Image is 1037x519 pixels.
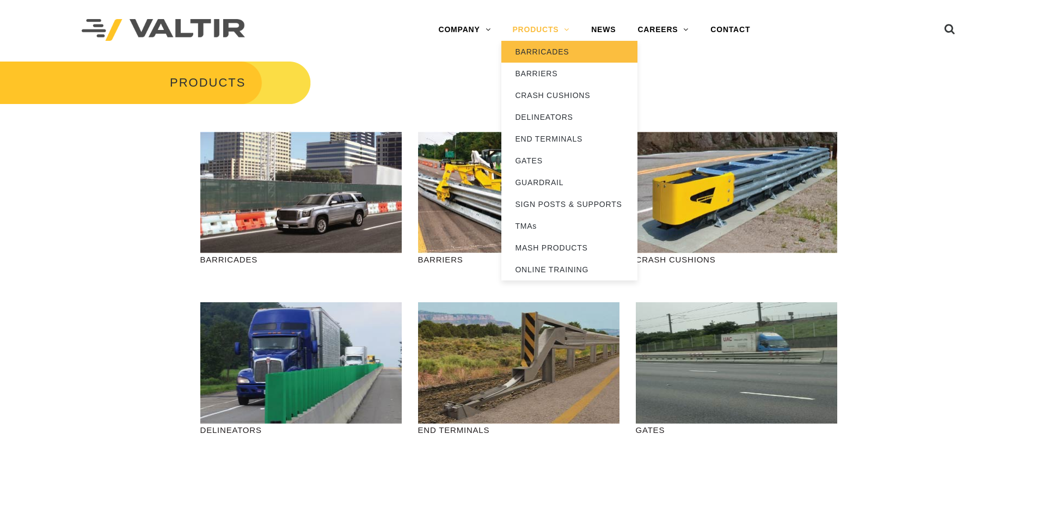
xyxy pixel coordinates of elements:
a: GUARDRAIL [501,172,637,193]
a: ONLINE TRAINING [501,259,637,280]
a: COMPANY [427,19,501,41]
img: Valtir [82,19,245,41]
a: SIGN POSTS & SUPPORTS [501,193,637,215]
a: TMAs [501,215,637,237]
a: DELINEATORS [501,106,637,128]
a: CRASH CUSHIONS [501,84,637,106]
p: BARRICADES [200,253,402,266]
a: BARRICADES [501,41,637,63]
a: END TERMINALS [501,128,637,150]
a: PRODUCTS [501,19,580,41]
p: CRASH CUSHIONS [636,253,837,266]
a: CONTACT [699,19,761,41]
a: GATES [501,150,637,172]
p: DELINEATORS [200,424,402,436]
p: BARRIERS [418,253,619,266]
p: END TERMINALS [418,424,619,436]
a: MASH PRODUCTS [501,237,637,259]
a: NEWS [580,19,627,41]
a: CAREERS [627,19,699,41]
p: GATES [636,424,837,436]
a: BARRIERS [501,63,637,84]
